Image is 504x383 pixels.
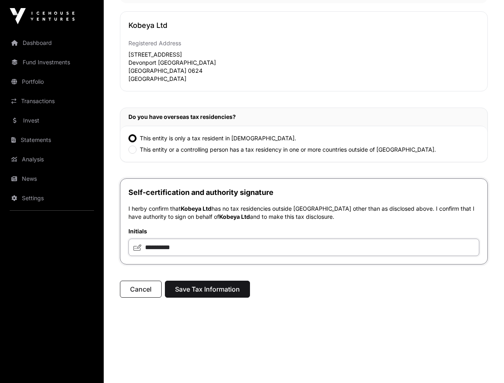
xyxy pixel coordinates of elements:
[6,92,97,110] a: Transactions
[175,284,240,294] span: Save Tax Information
[219,213,250,220] span: Kobeya Ltd
[6,131,97,149] a: Statements
[130,284,152,294] span: Cancel
[128,187,479,198] h2: Self-certification and authority signature
[6,53,97,71] a: Fund Investments
[120,281,162,298] button: Cancel
[6,150,97,168] a: Analysis
[181,205,211,212] span: Kobeya Ltd
[120,289,162,297] a: Cancel
[6,189,97,207] a: Settings
[6,112,97,129] a: Invest
[140,134,296,142] label: This entity is only a tax resident in [DEMOGRAPHIC_DATA].
[128,205,479,221] p: I herby confirm that has no tax residencies outside [GEOGRAPHIC_DATA] other than as disclosed abo...
[463,344,504,383] iframe: Chat Widget
[165,281,250,298] button: Save Tax Information
[128,59,302,67] p: Devonport [GEOGRAPHIC_DATA]
[10,8,75,24] img: Icehouse Ventures Logo
[128,20,479,31] h2: Kobeya Ltd
[128,75,302,83] p: [GEOGRAPHIC_DATA]
[6,73,97,91] a: Portfolio
[140,146,436,154] label: This entity or a controlling person has a tax residency in one or more countries outside of [GEOG...
[128,51,302,59] p: [STREET_ADDRESS]
[6,170,97,188] a: News
[128,113,479,121] h2: Do you have overseas tax residencies?
[128,40,181,47] span: Registered Address
[128,67,302,75] p: [GEOGRAPHIC_DATA] 0624
[128,227,479,235] label: Initials
[6,34,97,52] a: Dashboard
